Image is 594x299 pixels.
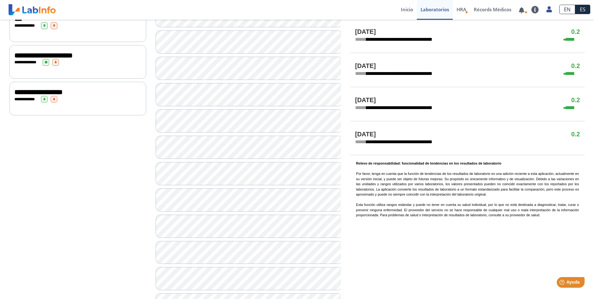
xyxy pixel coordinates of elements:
span: HRA [457,6,466,13]
h4: 0.2 [571,62,580,70]
h4: 0.2 [571,97,580,104]
iframe: Help widget launcher [538,275,587,292]
p: Por favor, tenga en cuenta que la función de tendencias de los resultados de laboratorio es una a... [356,161,579,218]
h4: 0.2 [571,131,580,138]
a: EN [559,5,575,14]
b: Relevo de responsabilidad: funcionalidad de tendencias en los resultados de laboratorio [356,161,501,165]
a: ES [575,5,590,14]
h4: [DATE] [355,62,376,70]
h4: [DATE] [355,97,376,104]
h4: [DATE] [355,28,376,36]
h4: 0.2 [571,28,580,36]
h4: [DATE] [355,131,376,138]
